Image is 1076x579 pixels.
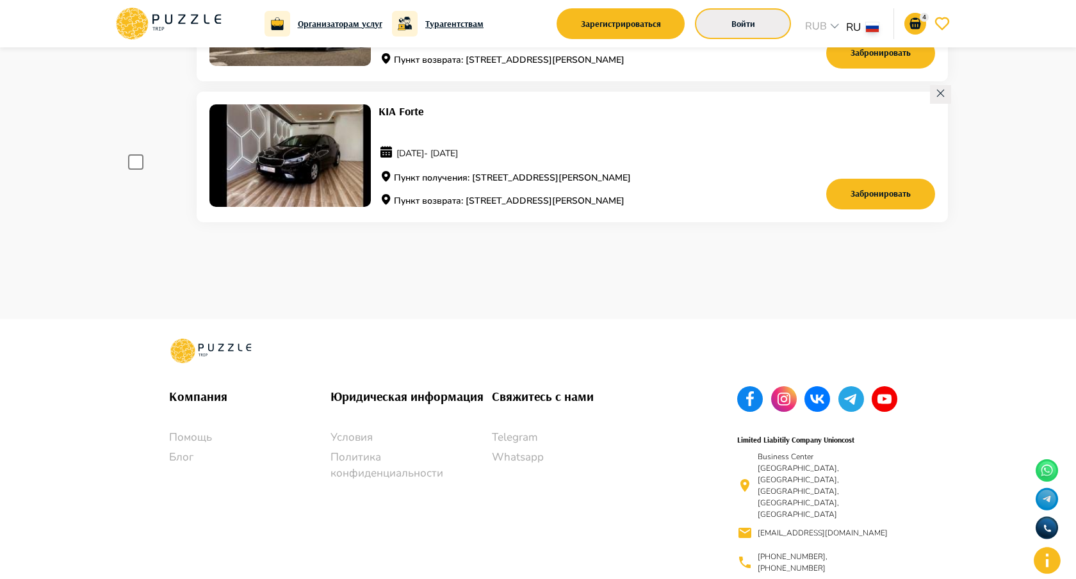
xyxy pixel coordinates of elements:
[492,386,653,407] h6: Свяжитесь с нами
[931,13,953,35] button: favorite
[826,179,935,209] button: Забронировать
[557,8,685,39] button: signup
[826,38,935,69] button: Забронировать
[758,527,888,539] p: [EMAIL_ADDRESS][DOMAIN_NAME]
[492,449,653,466] a: Whatsapp
[379,104,754,118] h1: KIA Forte
[904,13,926,35] button: notifications
[379,193,754,209] p: Пункт возврата: [STREET_ADDRESS][PERSON_NAME]
[330,386,492,407] h6: Юридическая информация
[492,429,653,446] a: Telegram
[379,170,754,186] p: Пункт получения: [STREET_ADDRESS][PERSON_NAME]
[169,386,330,407] h6: Компания
[801,19,846,37] div: RUB
[758,551,892,574] p: [PHONE_NUMBER], [PHONE_NUMBER]
[379,52,754,69] p: Пункт возврата: [STREET_ADDRESS][PERSON_NAME]
[330,449,492,482] a: Политика конфиденциальности
[169,429,330,446] a: Помощь
[758,451,892,520] p: Business Center [GEOGRAPHIC_DATA], [GEOGRAPHIC_DATA], [GEOGRAPHIC_DATA], [GEOGRAPHIC_DATA], [GEOG...
[425,17,484,31] a: Турагентствам
[169,449,330,466] a: Блог
[379,144,754,163] p: [DATE] - [DATE]
[298,17,382,31] a: Организаторам услуг
[866,22,879,32] img: lang
[920,13,929,22] p: 4
[737,434,854,446] h6: Limited Liabitily Company Unioncost
[695,8,791,39] button: login
[846,19,861,36] p: ru
[330,429,492,446] a: Условия
[209,104,370,207] img: booking PuzzleTrip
